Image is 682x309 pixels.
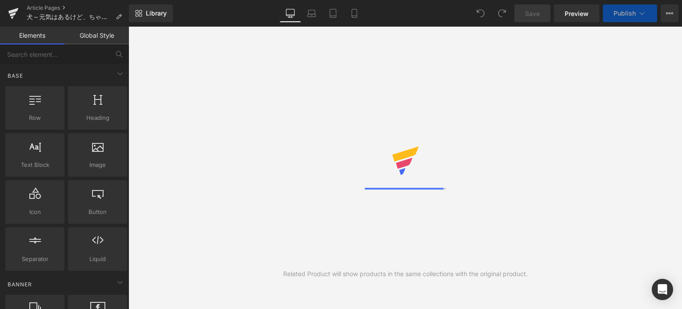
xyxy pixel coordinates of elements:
button: Publish [603,4,657,22]
span: Publish [614,10,636,17]
div: Related Product will show products in the same collections with the original product. [283,269,528,279]
span: Image [71,160,124,170]
span: Banner [7,280,33,289]
button: More [661,4,678,22]
div: Open Intercom Messenger [652,279,673,300]
span: 犬～元気はあるけど、ちゃんとチェックできてる？ [27,13,112,20]
a: Preview [554,4,599,22]
span: Liquid [71,254,124,264]
span: Separator [8,254,62,264]
span: Button [71,207,124,217]
span: Text Block [8,160,62,170]
span: Library [146,9,167,17]
button: Redo [493,4,511,22]
a: Mobile [344,4,365,22]
span: Base [7,71,24,80]
span: Preview [565,9,589,18]
span: Save [525,9,540,18]
button: Undo [472,4,489,22]
a: Desktop [280,4,301,22]
a: Article Pages [27,4,129,12]
span: Icon [8,207,62,217]
span: Heading [71,113,124,123]
a: Tablet [322,4,344,22]
a: Laptop [301,4,322,22]
a: Global Style [64,27,129,44]
a: New Library [129,4,173,22]
span: Row [8,113,62,123]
